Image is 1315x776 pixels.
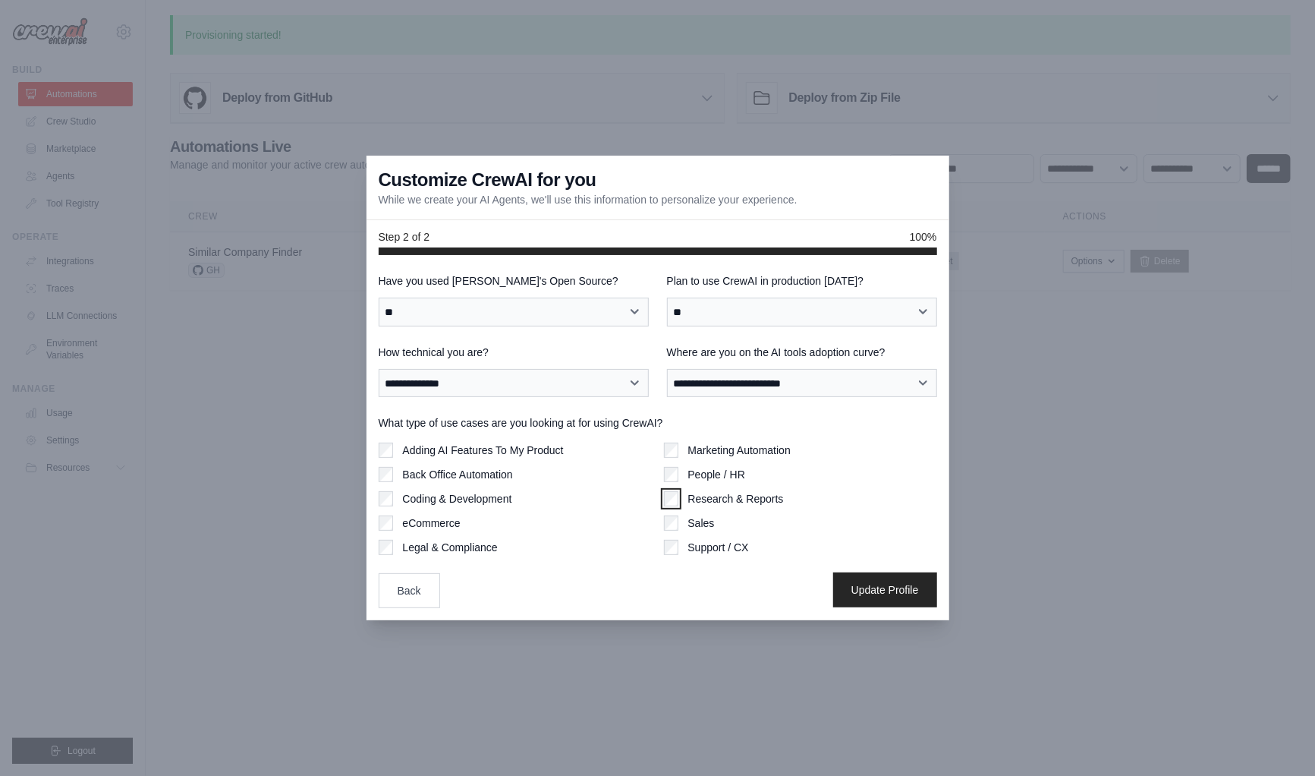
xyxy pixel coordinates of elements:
label: Support / CX [687,540,748,555]
h3: Customize CrewAI for you [379,168,596,192]
label: Sales [687,516,714,531]
button: Update Profile [833,573,937,607]
p: While we create your AI Agents, we'll use this information to personalize your experience. [379,192,797,207]
label: Marketing Automation [687,443,790,458]
label: Legal & Compliance [402,540,497,555]
span: Step 2 of 2 [379,229,430,244]
label: What type of use cases are you looking at for using CrewAI? [379,415,937,431]
label: Back Office Automation [402,467,512,482]
label: Research & Reports [687,491,783,506]
label: eCommerce [402,516,460,531]
label: Adding AI Features To My Product [402,443,563,458]
label: How technical you are? [379,345,649,360]
label: Plan to use CrewAI in production [DATE]? [667,273,937,289]
label: Where are you on the AI tools adoption curve? [667,345,937,360]
label: Coding & Development [402,491,511,506]
button: Back [379,573,440,608]
label: People / HR [687,467,744,482]
span: 100% [910,229,937,244]
label: Have you used [PERSON_NAME]'s Open Source? [379,273,649,289]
